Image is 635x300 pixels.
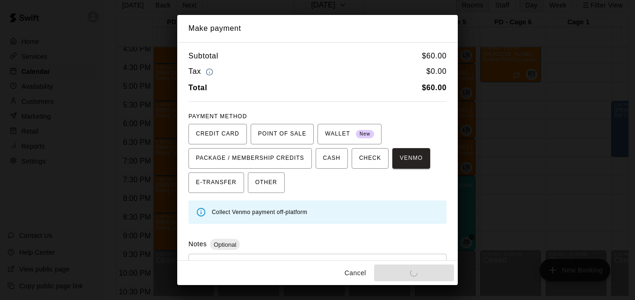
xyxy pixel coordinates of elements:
span: VENMO [400,151,423,166]
h6: $ 60.00 [422,50,447,62]
span: PAYMENT METHOD [188,113,247,120]
h6: Tax [188,65,216,78]
b: Total [188,84,207,92]
button: CREDIT CARD [188,124,247,144]
span: CASH [323,151,340,166]
button: POINT OF SALE [251,124,314,144]
h6: $ 0.00 [426,65,447,78]
span: POINT OF SALE [258,127,306,142]
span: E-TRANSFER [196,175,237,190]
b: $ 60.00 [422,84,447,92]
button: E-TRANSFER [188,172,244,193]
button: CASH [316,148,348,169]
span: CHECK [359,151,381,166]
span: Optional [210,241,240,248]
h6: Subtotal [188,50,218,62]
span: PACKAGE / MEMBERSHIP CREDITS [196,151,304,166]
button: Cancel [340,264,370,282]
label: Notes [188,240,207,248]
span: WALLET [325,127,374,142]
span: CREDIT CARD [196,127,239,142]
button: VENMO [392,148,430,169]
span: Collect Venmo payment off-platform [212,209,307,215]
span: OTHER [255,175,277,190]
h2: Make payment [177,15,458,42]
button: PACKAGE / MEMBERSHIP CREDITS [188,148,312,169]
button: CHECK [352,148,389,169]
button: WALLET New [317,124,382,144]
button: OTHER [248,172,285,193]
span: New [356,128,374,141]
